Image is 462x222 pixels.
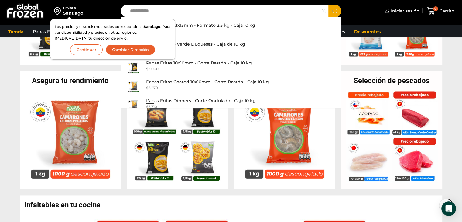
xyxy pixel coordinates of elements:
p: as Fritas Coated 10x10mm - Corte Bastón - Caja 10 kg [146,78,269,85]
h2: Asegura tu rendimiento [20,77,121,84]
a: Tienda [5,26,27,37]
strong: Pap [146,79,154,85]
a: Papas Fritas [30,26,62,37]
a: Descuentos [351,26,384,37]
a: Papas Minuto Verde Duquesas - Caja de 10 kg $2.460 [121,39,341,58]
strong: Santiago [144,24,160,29]
a: 0 Carrito [426,4,456,18]
p: Los precios y el stock mostrados corresponden a . Para ver disponibilidad y precios en otras regi... [55,24,171,41]
span: $ [146,85,148,90]
h2: Infaltables en tu cocina [24,201,442,209]
p: as Minuto Verde Duquesas - Caja de 10 kg [146,41,245,47]
bdi: 2.000 [146,67,159,71]
p: as Fritas 13x13mm - Formato 2,5 kg - Caja 10 kg [146,22,255,29]
button: Search button [328,5,341,17]
bdi: 2.470 [146,85,158,90]
div: Open Intercom Messenger [441,201,456,216]
a: Papas Fritas Dippers - Corte Ondulado - Caja 10 kg $2.710 [121,96,341,115]
a: Papas Fritas Coated 10x10mm - Corte Bastón - Caja 10 kg $2.470 [121,77,341,96]
div: Enviar a [63,6,83,10]
span: $ [146,67,148,71]
strong: Pap [146,98,154,104]
a: Iniciar sesión [383,5,419,17]
button: Continuar [70,44,103,55]
a: Papas Fritas 13x13mm - Formato 2,5 kg - Caja 10 kg $2.000 [121,20,341,39]
button: Cambiar Dirección [106,44,156,55]
div: Santiago [63,10,83,16]
span: Iniciar sesión [389,8,419,14]
span: Carrito [438,8,454,14]
strong: Pap [146,60,154,66]
bdi: 2.710 [146,104,157,109]
h2: Selección de pescados [341,77,442,84]
p: as Fritas Dippers - Corte Ondulado - Caja 10 kg [146,97,256,104]
span: $ [146,104,148,109]
p: as Fritas 10x10mm - Corte Bastón - Caja 10 kg [146,60,252,66]
p: Agotado [355,109,383,118]
span: 0 [433,6,438,11]
img: address-field-icon.svg [54,6,63,16]
a: Papas Fritas 10x10mm - Corte Bastón - Caja 10 kg $2.000 [121,58,341,77]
